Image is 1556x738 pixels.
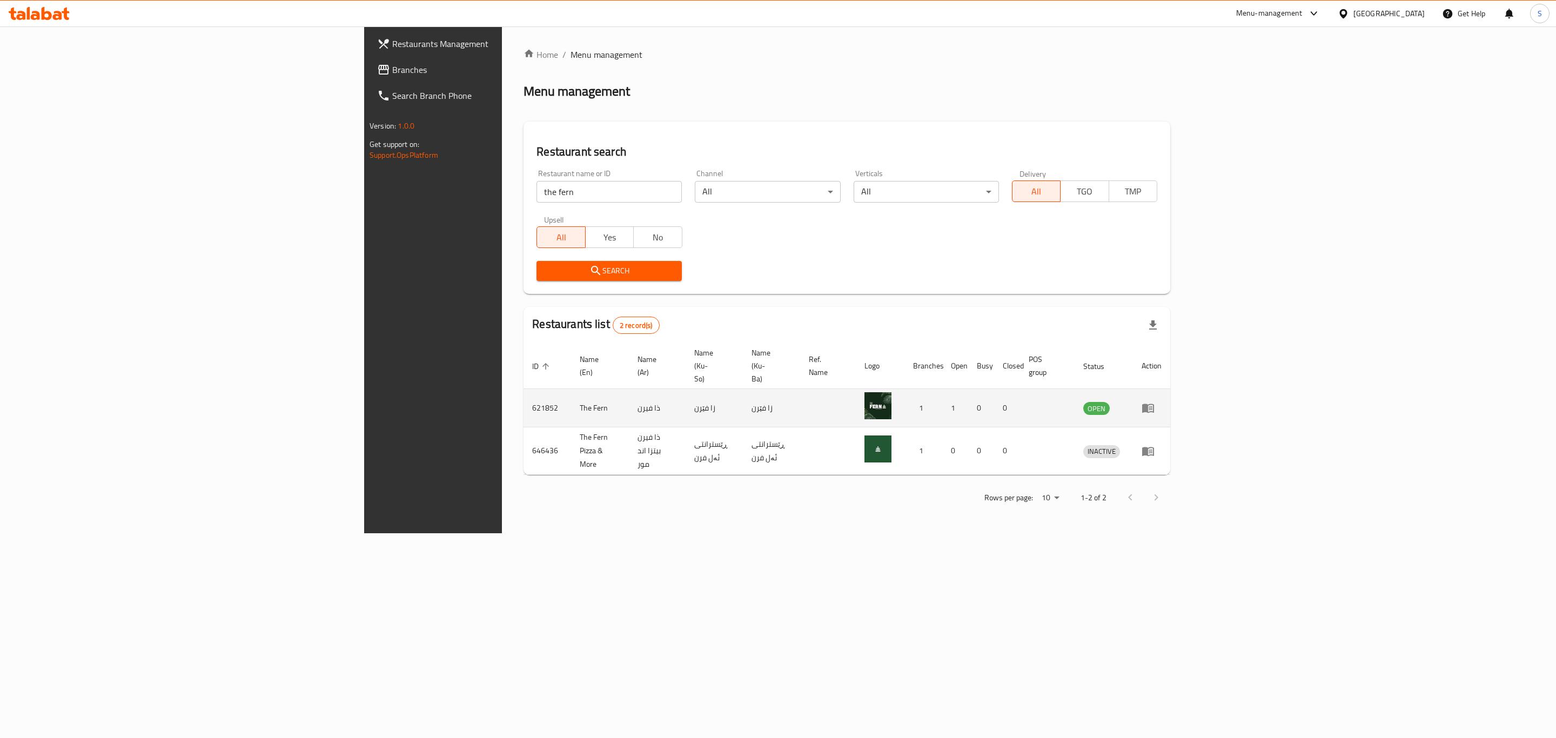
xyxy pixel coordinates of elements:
[856,343,904,389] th: Logo
[629,427,686,475] td: ذا فيرن بيتزا اند مور
[1012,180,1061,202] button: All
[1133,343,1170,389] th: Action
[613,320,659,331] span: 2 record(s)
[398,119,414,133] span: 1.0.0
[536,261,682,281] button: Search
[1083,445,1120,458] span: INACTIVE
[1020,170,1047,177] label: Delivery
[524,343,1170,475] table: enhanced table
[864,392,891,419] img: The Fern
[585,226,634,248] button: Yes
[695,181,840,203] div: All
[904,343,942,389] th: Branches
[536,181,682,203] input: Search for restaurant name or ID..
[1114,184,1153,199] span: TMP
[1060,180,1109,202] button: TGO
[1017,184,1056,199] span: All
[370,148,438,162] a: Support.OpsPlatform
[536,144,1157,160] h2: Restaurant search
[1037,490,1063,506] div: Rows per page:
[994,427,1020,475] td: 0
[1140,312,1166,338] div: Export file
[638,230,678,245] span: No
[580,353,616,379] span: Name (En)
[524,48,1170,61] nav: breadcrumb
[638,353,673,379] span: Name (Ar)
[532,360,553,373] span: ID
[942,343,968,389] th: Open
[968,389,994,427] td: 0
[1081,491,1106,505] p: 1-2 of 2
[392,89,615,102] span: Search Branch Phone
[904,427,942,475] td: 1
[368,83,624,109] a: Search Branch Phone
[370,119,396,133] span: Version:
[694,346,730,385] span: Name (Ku-So)
[1083,402,1110,415] span: OPEN
[392,63,615,76] span: Branches
[942,427,968,475] td: 0
[743,389,800,427] td: زا فێرن
[1083,360,1118,373] span: Status
[686,389,743,427] td: زا فێرن
[1065,184,1104,199] span: TGO
[590,230,629,245] span: Yes
[968,343,994,389] th: Busy
[854,181,999,203] div: All
[545,264,673,278] span: Search
[392,37,615,50] span: Restaurants Management
[629,389,686,427] td: ذا فيرن
[994,343,1020,389] th: Closed
[904,389,942,427] td: 1
[370,137,419,151] span: Get support on:
[1353,8,1425,19] div: [GEOGRAPHIC_DATA]
[942,389,968,427] td: 1
[633,226,682,248] button: No
[743,427,800,475] td: ڕێسترانتی ئەل فرن
[532,316,659,334] h2: Restaurants list
[544,216,564,223] label: Upsell
[809,353,843,379] span: Ref. Name
[1538,8,1542,19] span: S
[368,31,624,57] a: Restaurants Management
[994,389,1020,427] td: 0
[1142,445,1162,458] div: Menu
[1083,402,1110,415] div: OPEN
[984,491,1033,505] p: Rows per page:
[536,226,585,248] button: All
[1029,353,1062,379] span: POS group
[752,346,787,385] span: Name (Ku-Ba)
[368,57,624,83] a: Branches
[613,317,660,334] div: Total records count
[686,427,743,475] td: ڕێسترانتی ئەل فرن
[968,427,994,475] td: 0
[1236,7,1303,20] div: Menu-management
[541,230,581,245] span: All
[864,435,891,462] img: The Fern Pizza & More
[1109,180,1157,202] button: TMP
